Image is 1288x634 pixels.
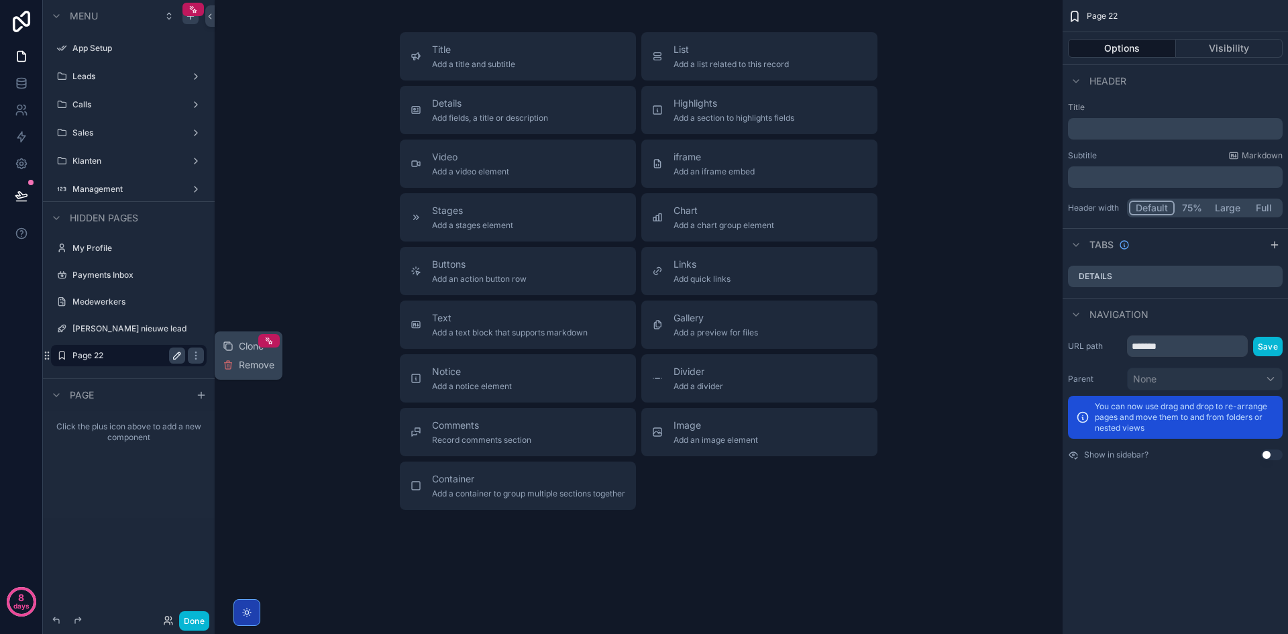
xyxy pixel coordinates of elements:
label: Payments Inbox [72,270,204,280]
span: Details [432,97,548,110]
button: TextAdd a text block that supports markdown [400,301,636,349]
span: Record comments section [432,435,531,445]
button: StagesAdd a stages element [400,193,636,242]
span: Video [432,150,509,164]
span: Container [432,472,625,486]
label: Calls [72,99,185,110]
span: Add fields, a title or description [432,113,548,123]
span: Add an image element [674,435,758,445]
span: Add a list related to this record [674,59,789,70]
span: Remove [239,358,274,372]
div: scrollable content [1068,166,1283,188]
label: App Setup [72,43,204,54]
button: ButtonsAdd an action button row [400,247,636,295]
button: ListAdd a list related to this record [641,32,877,81]
button: None [1127,368,1283,390]
p: days [13,596,30,615]
label: Leads [72,71,185,82]
span: Add a video element [432,166,509,177]
span: Gallery [674,311,758,325]
button: iframeAdd an iframe embed [641,140,877,188]
label: Management [72,184,185,195]
button: CommentsRecord comments section [400,408,636,456]
span: Navigation [1089,308,1148,321]
button: Options [1068,39,1176,58]
span: Buttons [432,258,527,271]
label: Medewerkers [72,297,204,307]
span: Add a container to group multiple sections together [432,488,625,499]
button: DetailsAdd fields, a title or description [400,86,636,134]
button: Clone [223,339,274,353]
span: Add a title and subtitle [432,59,515,70]
p: 8 [18,591,24,604]
span: Hidden pages [70,211,138,225]
span: Divider [674,365,723,378]
label: Parent [1068,374,1122,384]
label: Subtitle [1068,150,1097,161]
button: TitleAdd a title and subtitle [400,32,636,81]
span: Menu [70,9,98,23]
span: Add quick links [674,274,731,284]
a: Markdown [1228,150,1283,161]
label: Title [1068,102,1283,113]
span: iframe [674,150,755,164]
span: List [674,43,789,56]
span: Add a notice element [432,381,512,392]
span: Add an action button row [432,274,527,284]
span: Comments [432,419,531,432]
span: Chart [674,204,774,217]
label: Klanten [72,156,185,166]
span: Add a preview for files [674,327,758,338]
button: LinksAdd quick links [641,247,877,295]
button: ChartAdd a chart group element [641,193,877,242]
span: Highlights [674,97,794,110]
span: None [1133,372,1157,386]
button: VideoAdd a video element [400,140,636,188]
span: Add an iframe embed [674,166,755,177]
label: [PERSON_NAME] nieuwe lead [72,323,204,334]
button: Visibility [1176,39,1283,58]
label: Show in sidebar? [1084,450,1148,460]
button: 75% [1175,201,1209,215]
button: Done [179,611,209,631]
span: Tabs [1089,238,1114,252]
button: Default [1129,201,1175,215]
button: Full [1246,201,1281,215]
span: Add a section to highlights fields [674,113,794,123]
span: Links [674,258,731,271]
label: Details [1079,271,1112,282]
button: NoticeAdd a notice element [400,354,636,403]
button: Remove [223,358,274,372]
label: My Profile [72,243,204,254]
button: ImageAdd an image element [641,408,877,456]
div: scrollable content [43,411,215,454]
div: scrollable content [1068,118,1283,140]
button: GalleryAdd a preview for files [641,301,877,349]
label: Sales [72,127,185,138]
span: Add a divider [674,381,723,392]
span: Text [432,311,588,325]
div: Click the plus icon above to add a new component [43,411,215,454]
label: URL path [1068,341,1122,352]
label: Page 22 [72,350,180,361]
span: Stages [432,204,513,217]
button: HighlightsAdd a section to highlights fields [641,86,877,134]
span: Clone [239,339,264,353]
button: Large [1209,201,1246,215]
span: Notice [432,365,512,378]
label: Header width [1068,203,1122,213]
span: Header [1089,74,1126,88]
span: Image [674,419,758,432]
button: Save [1253,337,1283,356]
span: Add a text block that supports markdown [432,327,588,338]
